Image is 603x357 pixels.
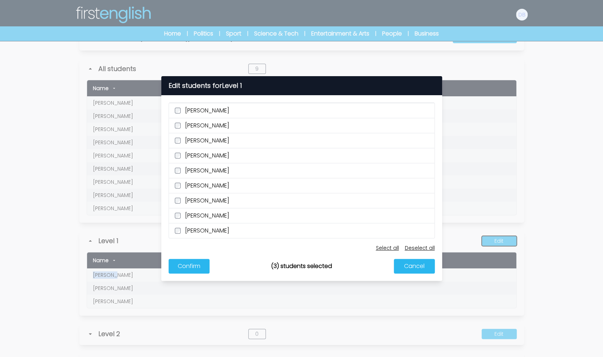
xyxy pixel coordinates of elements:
span: Level 1 [222,81,242,90]
input: [PERSON_NAME] [175,153,181,159]
span: [PERSON_NAME] [185,226,429,235]
input: [PERSON_NAME] [175,138,181,144]
span: [PERSON_NAME] [185,211,429,220]
span: [PERSON_NAME] [185,136,429,145]
input: [PERSON_NAME] [175,123,181,129]
button: Cancel [394,259,435,274]
span: [PERSON_NAME] [185,121,429,130]
input: [PERSON_NAME] [175,198,181,204]
input: [PERSON_NAME] [175,183,181,189]
button: Deselect all [405,244,435,252]
input: [PERSON_NAME] [175,213,181,219]
button: Select all [376,244,399,252]
input: [PERSON_NAME] [175,108,181,114]
input: [PERSON_NAME] [175,228,181,234]
div: (3) students selected [271,262,332,271]
span: [PERSON_NAME] [185,106,429,115]
span: [PERSON_NAME] [185,181,429,190]
input: [PERSON_NAME] [175,168,181,174]
span: [PERSON_NAME] [185,166,429,175]
button: Confirm [169,259,210,274]
span: [PERSON_NAME] [185,151,429,160]
span: [PERSON_NAME] [185,196,429,205]
span: Edit students for [169,81,222,90]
